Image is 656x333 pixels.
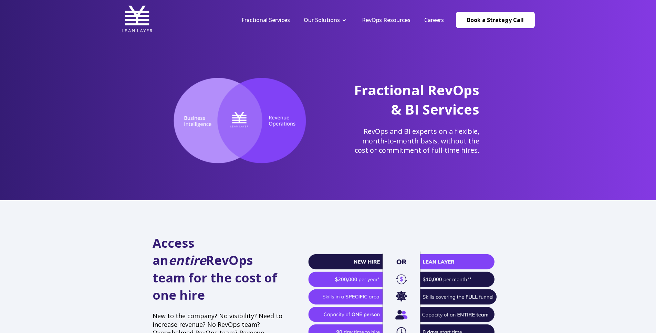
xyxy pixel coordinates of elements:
em: entire [168,252,206,269]
a: Careers [424,16,444,24]
span: Access an RevOps team for the cost of one hire [153,235,277,303]
span: RevOps and BI experts on a flexible, month-to-month basis, without the cost or commitment of full... [355,127,479,155]
div: Navigation Menu [235,16,451,24]
a: Book a Strategy Call [456,12,535,28]
a: Our Solutions [304,16,340,24]
img: Lean Layer, the intersection of RevOps and Business Intelligence [163,77,317,164]
a: RevOps Resources [362,16,410,24]
a: Fractional Services [241,16,290,24]
span: Fractional RevOps & BI Services [354,80,479,119]
img: Lean Layer Logo [122,3,153,34]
